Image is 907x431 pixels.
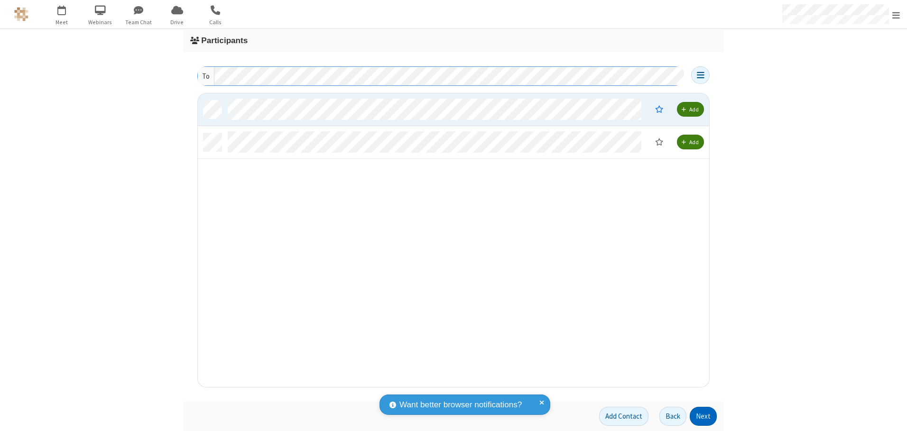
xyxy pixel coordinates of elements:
[198,67,214,85] div: To
[648,134,670,150] button: Moderator
[83,18,118,27] span: Webinars
[159,18,195,27] span: Drive
[677,135,704,149] button: Add
[399,399,522,411] span: Want better browser notifications?
[659,407,686,426] button: Back
[44,18,80,27] span: Meet
[121,18,157,27] span: Team Chat
[605,412,642,421] span: Add Contact
[689,138,699,146] span: Add
[14,7,28,21] img: QA Selenium DO NOT DELETE OR CHANGE
[690,407,717,426] button: Next
[599,407,648,426] button: Add Contact
[691,66,710,84] button: Open menu
[190,36,717,45] h3: Participants
[198,93,710,388] div: grid
[677,102,704,117] button: Add
[648,101,670,117] button: Moderator
[198,18,233,27] span: Calls
[689,106,699,113] span: Add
